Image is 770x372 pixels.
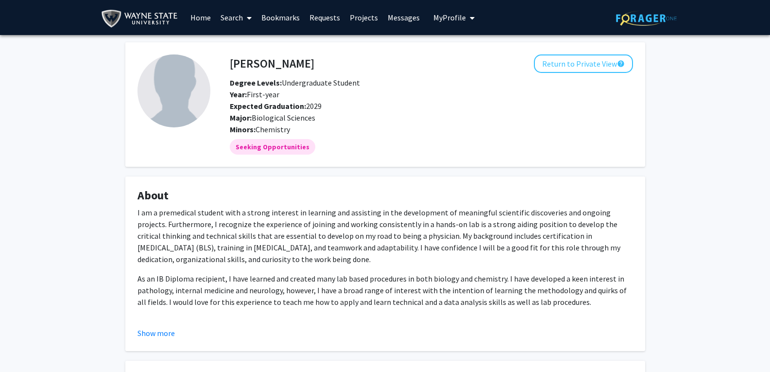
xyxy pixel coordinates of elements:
span: 2029 [230,101,322,111]
a: Search [216,0,257,35]
span: Biological Sciences [252,113,315,123]
span: My Profile [433,13,466,22]
mat-chip: Seeking Opportunities [230,139,315,155]
img: Profile Picture [137,54,210,127]
b: Expected Graduation: [230,101,306,111]
iframe: Chat [7,328,41,365]
img: ForagerOne Logo [616,11,677,26]
p: As an IB Diploma recipient, I have learned and created many lab based procedures in both biology ... [137,273,633,308]
a: Messages [383,0,425,35]
button: Return to Private View [534,54,633,73]
a: Projects [345,0,383,35]
span: Chemistry [256,124,290,134]
mat-icon: help [617,58,625,70]
b: Year: [230,89,247,99]
h4: About [137,189,633,203]
button: Show more [137,327,175,339]
img: Wayne State University Logo [101,8,182,30]
a: Home [186,0,216,35]
a: Requests [305,0,345,35]
p: I am a premedical student with a strong interest in learning and assisting in the development of ... [137,207,633,265]
b: Minors: [230,124,256,134]
span: First-year [230,89,279,99]
h4: [PERSON_NAME] [230,54,314,72]
span: Undergraduate Student [230,78,360,88]
a: Bookmarks [257,0,305,35]
b: Degree Levels: [230,78,282,88]
b: Major: [230,113,252,123]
